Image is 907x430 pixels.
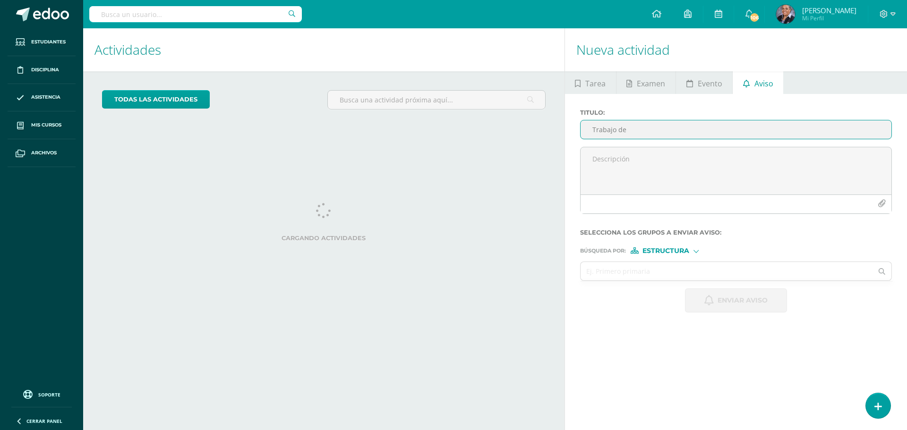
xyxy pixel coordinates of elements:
input: Busca una actividad próxima aquí... [328,91,545,109]
span: Soporte [38,391,60,398]
span: Estructura [642,248,689,253]
input: Titulo [581,120,891,139]
input: Ej. Primero primaria [581,262,873,280]
a: Aviso [733,71,783,94]
span: Enviar aviso [718,289,768,312]
span: Estudiantes [31,38,66,46]
span: Disciplina [31,66,59,74]
span: Mi Perfil [802,14,856,22]
a: Disciplina [8,56,76,84]
span: Asistencia [31,93,60,101]
img: 7f0a1b19c3ee77ae0c5d23881bd2b77a.png [776,5,795,24]
a: Examen [616,71,676,94]
a: Soporte [11,388,72,400]
a: Estudiantes [8,28,76,56]
span: [PERSON_NAME] [802,6,856,15]
span: Archivos [31,149,57,157]
a: Archivos [8,139,76,167]
a: Mis cursos [8,111,76,139]
button: Enviar aviso [685,288,787,312]
label: Selecciona los grupos a enviar aviso : [580,229,892,236]
span: Búsqueda por : [580,248,626,253]
a: Evento [676,71,732,94]
span: Aviso [754,72,773,95]
a: Tarea [565,71,616,94]
a: todas las Actividades [102,90,210,109]
span: 106 [749,12,760,23]
span: Examen [637,72,665,95]
span: Tarea [585,72,606,95]
a: Asistencia [8,84,76,112]
input: Busca un usuario... [89,6,302,22]
div: [object Object] [631,247,702,254]
label: Titulo : [580,109,892,116]
h1: Nueva actividad [576,28,896,71]
span: Cerrar panel [26,418,62,424]
label: Cargando actividades [102,235,546,242]
span: Mis cursos [31,121,61,129]
span: Evento [698,72,722,95]
h1: Actividades [94,28,553,71]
